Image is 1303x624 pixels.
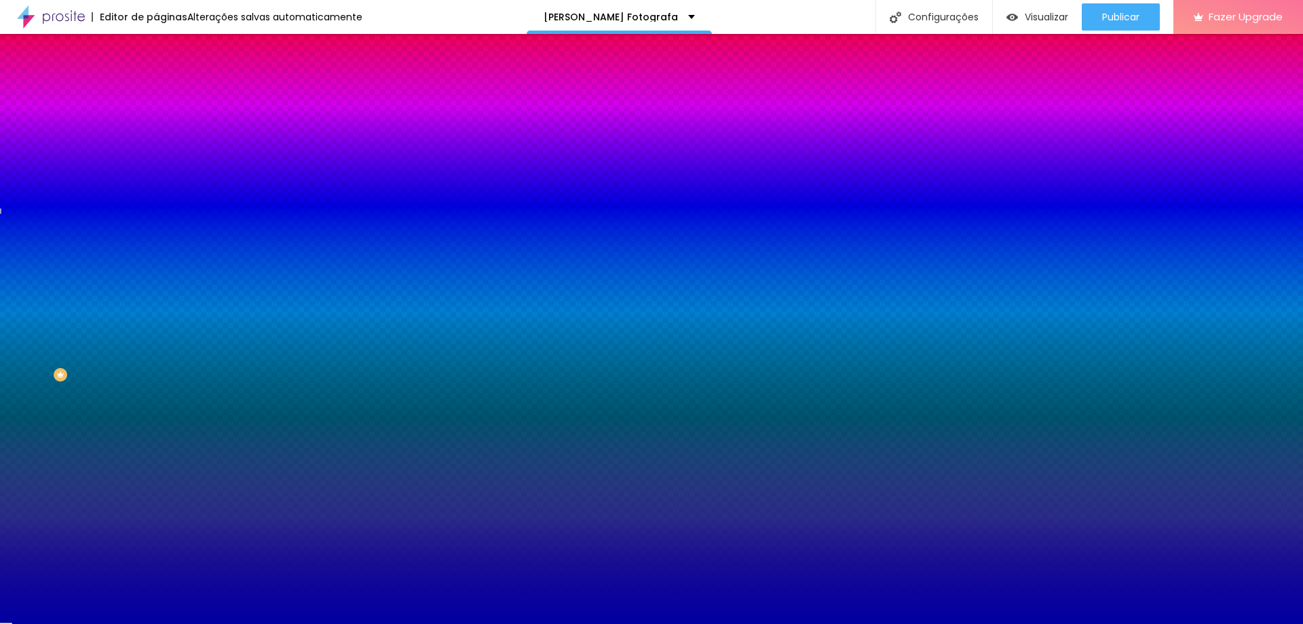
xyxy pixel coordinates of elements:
div: Alterações salvas automaticamente [187,12,362,22]
button: Publicar [1082,3,1160,31]
img: view-1.svg [1006,12,1018,23]
span: Visualizar [1025,12,1068,22]
span: Publicar [1102,12,1139,22]
img: Icone [890,12,901,23]
span: Fazer Upgrade [1209,11,1283,22]
button: Visualizar [993,3,1082,31]
div: Editor de páginas [92,12,187,22]
p: [PERSON_NAME] Fotografa [544,12,678,22]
